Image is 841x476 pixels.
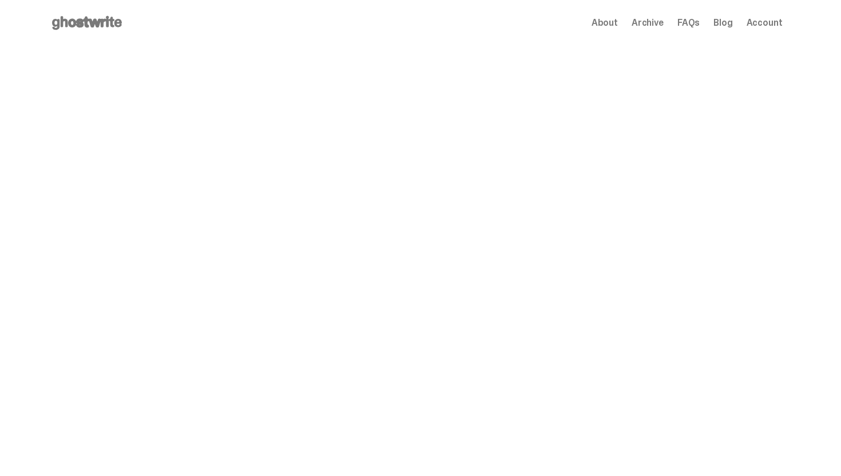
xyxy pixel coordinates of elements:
[747,18,783,27] a: Account
[713,18,732,27] a: Blog
[592,18,618,27] a: About
[632,18,664,27] a: Archive
[677,18,700,27] a: FAQs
